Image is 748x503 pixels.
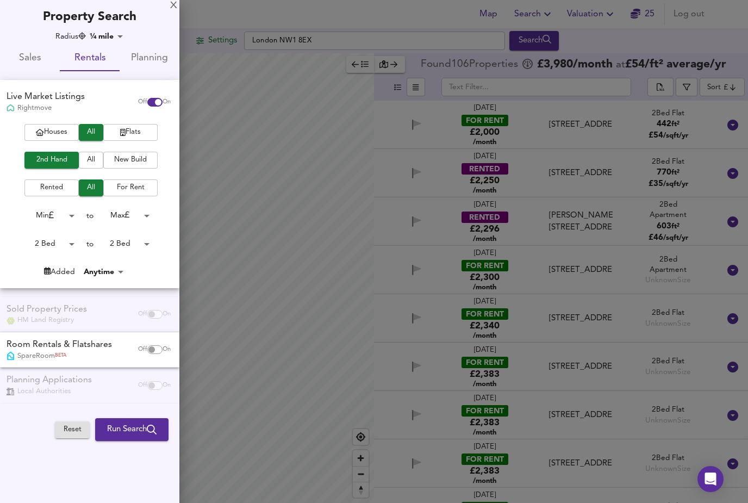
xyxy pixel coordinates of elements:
[170,2,177,10] div: X
[109,182,152,194] span: For Rent
[79,152,103,169] button: All
[109,154,152,166] span: New Build
[93,235,153,252] div: 2 Bed
[55,31,86,42] div: Radius
[7,339,112,351] div: Room Rentals & Flatshares
[80,266,127,277] div: Anytime
[84,182,98,194] span: All
[163,345,171,354] span: On
[7,91,85,103] div: Live Market Listings
[7,103,85,113] div: Rightmove
[7,104,15,113] img: Rightmove
[66,50,113,67] span: Rentals
[95,418,169,441] button: Run Search
[60,424,84,436] span: Reset
[18,235,78,252] div: 2 Bed
[7,351,14,361] img: SpareRoom
[79,124,103,141] button: All
[30,126,73,139] span: Houses
[44,266,75,277] div: Added
[18,207,78,224] div: Min
[55,421,90,438] button: Reset
[138,345,147,354] span: Off
[86,210,93,221] div: to
[697,466,724,492] div: Open Intercom Messenger
[30,182,73,194] span: Rented
[84,126,98,139] span: All
[103,124,158,141] button: Flats
[24,179,79,196] button: Rented
[79,179,103,196] button: All
[7,50,53,67] span: Sales
[7,351,112,361] div: SpareRoom
[55,352,66,359] span: BETA
[86,239,93,250] div: to
[84,154,98,166] span: All
[93,207,153,224] div: Max
[30,154,73,166] span: 2nd Hand
[24,124,79,141] button: Houses
[107,423,157,437] span: Run Search
[86,31,127,42] div: ¼ mile
[126,50,173,67] span: Planning
[138,98,147,107] span: Off
[24,152,79,169] button: 2nd Hand
[103,179,158,196] button: For Rent
[163,98,171,107] span: On
[103,152,158,169] button: New Build
[109,126,152,139] span: Flats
